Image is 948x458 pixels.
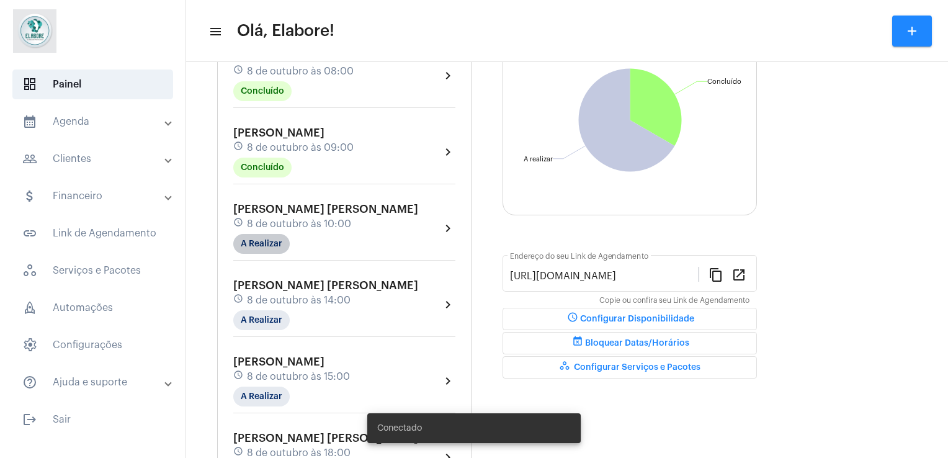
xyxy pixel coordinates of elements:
[22,189,166,204] mat-panel-title: Financeiro
[559,360,574,375] mat-icon: workspaces_outlined
[22,77,37,92] span: sidenav icon
[22,300,37,315] span: sidenav icon
[233,433,418,444] span: [PERSON_NAME] [PERSON_NAME]
[12,256,173,285] span: Serviços e Pacotes
[233,356,324,367] span: [PERSON_NAME]
[233,127,324,138] span: [PERSON_NAME]
[565,312,580,326] mat-icon: schedule
[233,234,290,254] mat-chip: A Realizar
[22,189,37,204] mat-icon: sidenav icon
[247,218,351,230] span: 8 de outubro às 10:00
[377,422,422,434] span: Conectado
[440,68,455,83] mat-icon: chevron_right
[905,24,919,38] mat-icon: add
[7,181,186,211] mat-expansion-panel-header: sidenav iconFinanceiro
[440,297,455,312] mat-icon: chevron_right
[440,221,455,236] mat-icon: chevron_right
[247,295,351,306] span: 8 de outubro às 14:00
[22,338,37,352] span: sidenav icon
[559,363,700,372] span: Configurar Serviços e Pacotes
[247,142,354,153] span: 8 de outubro às 09:00
[565,315,694,323] span: Configurar Disponibilidade
[503,308,757,330] button: Configurar Disponibilidade
[233,387,290,406] mat-chip: A Realizar
[233,310,290,330] mat-chip: A Realizar
[7,107,186,137] mat-expansion-panel-header: sidenav iconAgenda
[7,367,186,397] mat-expansion-panel-header: sidenav iconAjuda e suporte
[12,218,173,248] span: Link de Agendamento
[22,375,37,390] mat-icon: sidenav icon
[524,156,553,163] text: A realizar
[12,293,173,323] span: Automações
[22,226,37,241] mat-icon: sidenav icon
[233,65,244,78] mat-icon: schedule
[570,339,689,348] span: Bloquear Datas/Horários
[22,412,37,427] mat-icon: sidenav icon
[22,375,166,390] mat-panel-title: Ajuda e suporte
[510,271,699,282] input: Link
[12,70,173,99] span: Painel
[731,267,746,282] mat-icon: open_in_new
[208,24,221,39] mat-icon: sidenav icon
[247,371,350,382] span: 8 de outubro às 15:00
[440,374,455,388] mat-icon: chevron_right
[233,141,244,155] mat-icon: schedule
[22,263,37,278] span: sidenav icon
[12,330,173,360] span: Configurações
[570,336,585,351] mat-icon: event_busy
[233,81,292,101] mat-chip: Concluído
[22,114,37,129] mat-icon: sidenav icon
[22,114,166,129] mat-panel-title: Agenda
[10,6,60,56] img: 4c6856f8-84c7-1050-da6c-cc5081a5dbaf.jpg
[233,294,244,307] mat-icon: schedule
[233,370,244,384] mat-icon: schedule
[22,151,166,166] mat-panel-title: Clientes
[503,356,757,379] button: Configurar Serviços e Pacotes
[22,151,37,166] mat-icon: sidenav icon
[233,158,292,177] mat-chip: Concluído
[12,405,173,434] span: Sair
[503,332,757,354] button: Bloquear Datas/Horários
[237,21,334,41] span: Olá, Elabore!
[233,217,244,231] mat-icon: schedule
[709,267,723,282] mat-icon: content_copy
[247,66,354,77] span: 8 de outubro às 08:00
[599,297,749,305] mat-hint: Copie ou confira seu Link de Agendamento
[7,144,186,174] mat-expansion-panel-header: sidenav iconClientes
[707,78,741,85] text: Concluído
[233,204,418,215] span: [PERSON_NAME] [PERSON_NAME]
[233,280,418,291] span: [PERSON_NAME] [PERSON_NAME]
[440,145,455,159] mat-icon: chevron_right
